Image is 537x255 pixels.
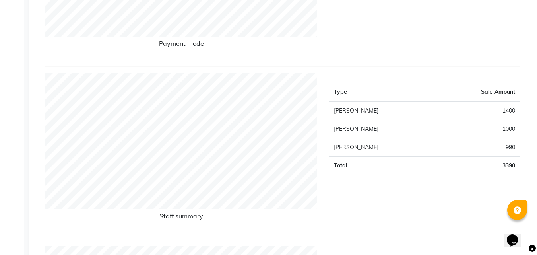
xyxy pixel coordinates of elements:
[45,212,317,223] h6: Staff summary
[329,83,434,102] th: Type
[329,120,434,138] td: [PERSON_NAME]
[434,83,520,102] th: Sale Amount
[45,40,317,51] h6: Payment mode
[434,157,520,175] td: 3390
[329,138,434,157] td: [PERSON_NAME]
[504,223,529,247] iframe: chat widget
[434,120,520,138] td: 1000
[329,157,434,175] td: Total
[434,138,520,157] td: 990
[434,101,520,120] td: 1400
[329,101,434,120] td: [PERSON_NAME]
